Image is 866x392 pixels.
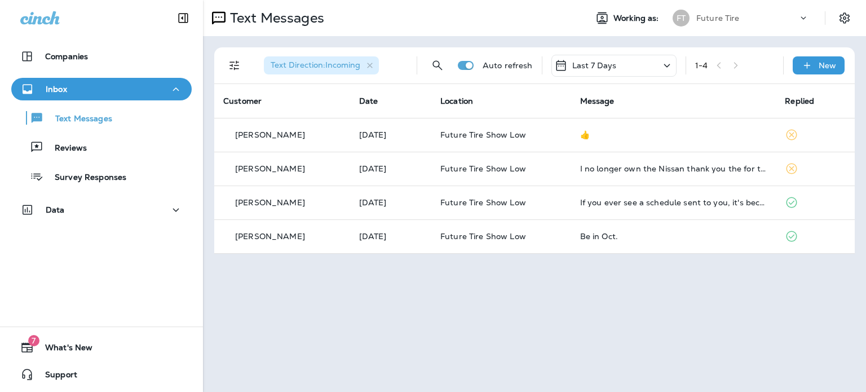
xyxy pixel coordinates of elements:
span: Future Tire Show Low [440,164,526,174]
button: Settings [834,8,855,28]
span: Message [580,96,615,106]
p: Sep 9, 2025 10:29 AM [359,130,423,139]
span: Customer [223,96,262,106]
span: Working as: [613,14,661,23]
span: Future Tire Show Low [440,130,526,140]
p: Sep 5, 2025 08:40 AM [359,232,423,241]
p: Inbox [46,85,67,94]
div: If you ever see a schedule sent to you, it's because I booked it for us. If you don't want to do ... [580,198,767,207]
button: Inbox [11,78,192,100]
p: Sep 8, 2025 09:03 AM [359,164,423,173]
div: FT [673,10,690,27]
p: Last 7 Days [572,61,617,70]
span: 7 [28,335,39,346]
button: Support [11,363,192,386]
p: [PERSON_NAME] [235,130,305,139]
div: Be in Oct. [580,232,767,241]
button: Search Messages [426,54,449,77]
p: Text Messages [226,10,324,27]
div: Text Direction:Incoming [264,56,379,74]
span: Support [34,370,77,384]
span: Text Direction : Incoming [271,60,360,70]
p: Sep 5, 2025 09:13 AM [359,198,423,207]
button: Reviews [11,135,192,159]
p: Auto refresh [483,61,533,70]
p: [PERSON_NAME] [235,164,305,173]
button: Data [11,199,192,221]
p: [PERSON_NAME] [235,198,305,207]
button: Survey Responses [11,165,192,188]
p: Survey Responses [43,173,126,183]
span: What's New [34,343,92,356]
p: Reviews [43,143,87,154]
p: Future Tire [696,14,740,23]
button: Companies [11,45,192,68]
span: Future Tire Show Low [440,231,526,241]
button: Text Messages [11,106,192,130]
p: Text Messages [44,114,112,125]
button: 7What's New [11,336,192,359]
p: New [819,61,836,70]
div: 1 - 4 [695,61,708,70]
p: [PERSON_NAME] [235,232,305,241]
p: Data [46,205,65,214]
span: Replied [785,96,814,106]
span: Location [440,96,473,106]
p: Companies [45,52,88,61]
div: I no longer own the Nissan thank you the for the offer doe hagd [580,164,767,173]
button: Filters [223,54,246,77]
span: Date [359,96,378,106]
div: 👍 [580,130,767,139]
span: Future Tire Show Low [440,197,526,208]
button: Collapse Sidebar [167,7,199,29]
